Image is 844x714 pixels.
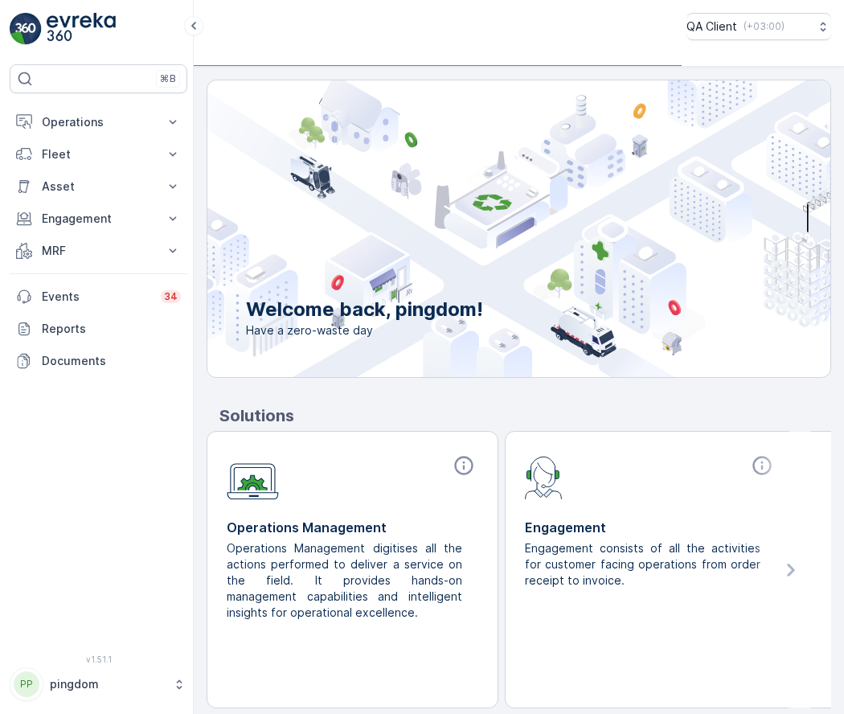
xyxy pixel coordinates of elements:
a: Documents [10,345,187,377]
p: Operations [42,114,155,130]
div: PP [14,671,39,697]
img: module-icon [525,454,563,499]
img: logo_light-DOdMpM7g.png [47,13,116,45]
a: Reports [10,313,187,345]
button: MRF [10,235,187,267]
button: Operations [10,106,187,138]
button: QA Client(+03:00) [686,13,831,40]
a: Events34 [10,281,187,313]
button: Fleet [10,138,187,170]
p: pingdom [50,676,165,692]
p: Engagement [42,211,155,227]
img: module-icon [227,454,279,500]
p: Documents [42,353,181,369]
p: MRF [42,243,155,259]
p: QA Client [686,18,737,35]
p: 34 [164,290,178,303]
span: v 1.51.1 [10,654,187,664]
p: ⌘B [160,72,176,85]
p: Events [42,289,151,305]
img: city illustration [135,80,830,377]
p: ( +03:00 ) [744,20,785,33]
p: Operations Management [227,518,478,537]
p: Welcome back, pingdom! [246,297,483,322]
p: Reports [42,321,181,337]
p: Solutions [219,404,831,428]
p: Fleet [42,146,155,162]
p: Asset [42,178,155,195]
img: logo [10,13,42,45]
p: Engagement consists of all the activities for customer facing operations from order receipt to in... [525,540,764,589]
p: Engagement [525,518,776,537]
button: Engagement [10,203,187,235]
button: PPpingdom [10,667,187,701]
p: Operations Management digitises all the actions performed to deliver a service on the field. It p... [227,540,465,621]
span: Have a zero-waste day [246,322,483,339]
button: Asset [10,170,187,203]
